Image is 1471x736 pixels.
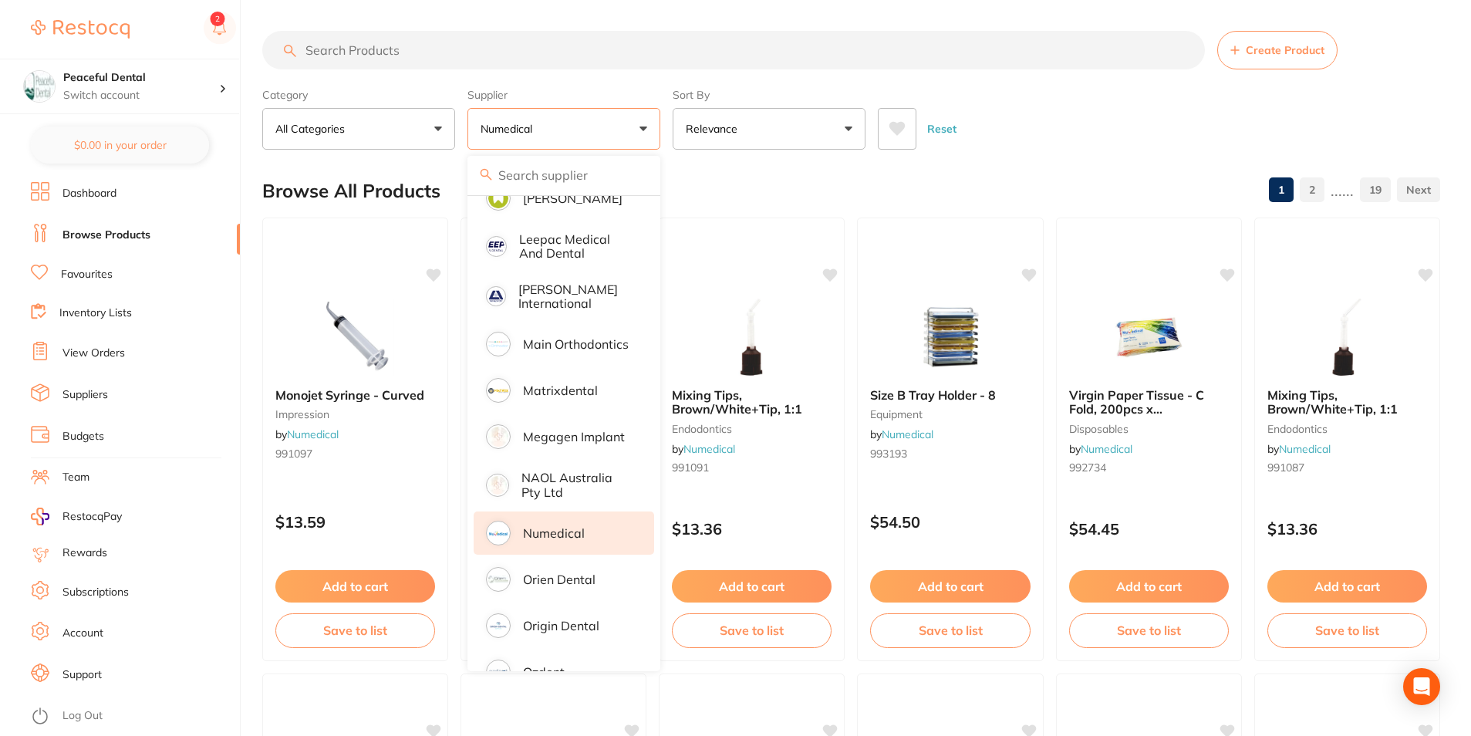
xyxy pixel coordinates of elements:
p: Main Orthodontics [523,337,629,351]
img: Origin Dental [488,616,508,636]
a: Log Out [62,708,103,724]
b: Virgin Paper Tissue - C Fold, 200pcs x 30bags/case [1069,388,1229,417]
img: Virgin Paper Tissue - C Fold, 200pcs x 30bags/case [1098,299,1199,376]
p: [PERSON_NAME] International [518,282,633,311]
p: Origin Dental [523,619,599,633]
button: Reset [923,108,961,150]
p: All Categories [275,121,351,137]
p: $13.59 [275,513,435,531]
button: Add to cart [672,570,832,603]
button: Save to list [870,613,1030,647]
span: 991087 [1267,461,1304,474]
span: Monojet Syringe - Curved [275,387,424,403]
a: View Orders [62,346,125,361]
p: NAOL Australia Pty Ltd [521,471,633,499]
label: Sort By [673,88,865,102]
span: Mixing Tips, Brown/White+Tip, 1:1 [1267,387,1398,417]
span: 991097 [275,447,312,461]
img: Numedical [488,523,508,543]
a: Numedical [1279,442,1331,456]
div: Open Intercom Messenger [1403,668,1440,705]
span: 991091 [672,461,709,474]
a: Rewards [62,545,107,561]
p: Ozdent [523,665,565,679]
a: 2 [1300,174,1324,205]
span: 993193 [870,447,907,461]
a: Restocq Logo [31,12,130,47]
button: Add to cart [1069,570,1229,603]
p: $13.36 [672,520,832,538]
img: Restocq Logo [31,20,130,39]
p: Orien dental [523,572,595,586]
h2: Browse All Products [262,181,440,202]
input: Search supplier [467,156,660,194]
small: impression [275,408,435,420]
button: Log Out [31,704,235,729]
p: Switch account [63,88,219,103]
span: Virgin Paper Tissue - C Fold, 200pcs x 30bags/case [1069,387,1204,431]
a: 1 [1269,174,1294,205]
img: Kulzer [488,188,508,208]
button: $0.00 in your order [31,127,209,164]
a: Numedical [1081,442,1132,456]
img: Size B Tray Holder - 8 [900,299,1000,376]
button: Save to list [275,613,435,647]
a: Account [62,626,103,641]
a: Numedical [683,442,735,456]
button: Relevance [673,108,865,150]
small: endodontics [672,423,832,435]
a: Dashboard [62,186,116,201]
img: Mixing Tips, Brown/White+Tip, 1:1 [702,299,802,376]
img: Megagen Implant [488,427,508,447]
span: by [1267,442,1331,456]
h4: Peaceful Dental [63,70,219,86]
span: Size B Tray Holder - 8 [870,387,996,403]
a: Subscriptions [62,585,129,600]
button: Add to cart [870,570,1030,603]
label: Category [262,88,455,102]
b: Mixing Tips, Brown/White+Tip, 1:1 [672,388,832,417]
label: Supplier [467,88,660,102]
a: Team [62,470,89,485]
p: Matrixdental [523,383,598,397]
b: Size B Tray Holder - 8 [870,388,1030,402]
a: Inventory Lists [59,306,132,321]
button: All Categories [262,108,455,150]
span: RestocqPay [62,509,122,525]
span: Create Product [1246,44,1324,56]
small: equipment [870,408,1030,420]
button: Add to cart [1267,570,1427,603]
a: Browse Products [62,228,150,243]
p: $54.45 [1069,520,1229,538]
img: Orien dental [488,569,508,589]
small: endodontics [1267,423,1427,435]
a: Support [62,667,102,683]
img: Peaceful Dental [24,71,55,102]
img: Main Orthodontics [488,334,508,354]
span: Mixing Tips, Brown/White+Tip, 1:1 [672,387,802,417]
a: Favourites [61,267,113,282]
span: by [672,442,735,456]
a: RestocqPay [31,508,122,525]
span: 992734 [1069,461,1106,474]
p: ...... [1331,181,1354,199]
small: disposables [1069,423,1229,435]
a: Budgets [62,429,104,444]
button: Save to list [1267,613,1427,647]
img: Ozdent [488,662,508,682]
p: $13.36 [1267,520,1427,538]
span: by [275,427,339,441]
img: Livingstone International [488,289,504,304]
a: 19 [1360,174,1391,205]
img: Mixing Tips, Brown/White+Tip, 1:1 [1297,299,1397,376]
button: Save to list [672,613,832,647]
button: Create Product [1217,31,1338,69]
img: RestocqPay [31,508,49,525]
a: Numedical [287,427,339,441]
button: Numedical [467,108,660,150]
img: Monojet Syringe - Curved [305,299,406,376]
p: Numedical [481,121,538,137]
input: Search Products [262,31,1205,69]
img: Leepac Medical and Dental [488,238,504,255]
p: $54.50 [870,513,1030,531]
